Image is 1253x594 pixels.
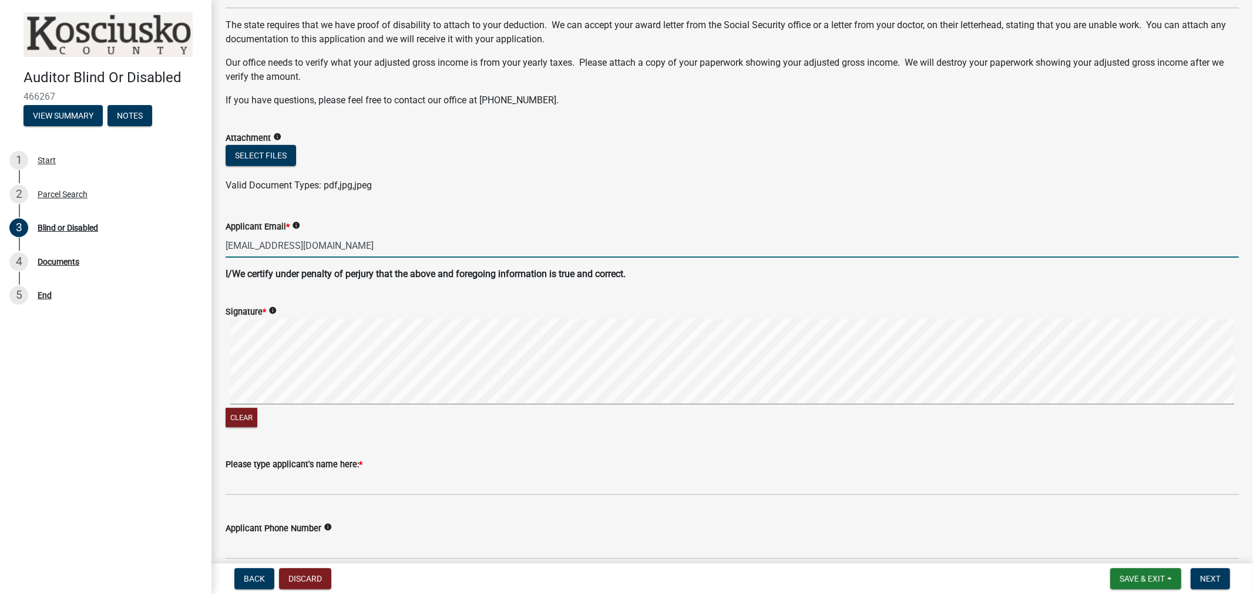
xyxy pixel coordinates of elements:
label: Applicant Email [226,223,290,231]
button: View Summary [23,105,103,126]
button: Discard [279,568,331,589]
p: Our office needs to verify what your adjusted gross income is from your yearly taxes. Please atta... [226,56,1239,84]
wm-modal-confirm: Summary [23,112,103,121]
span: Back [244,574,265,583]
div: 2 [9,185,28,204]
button: Save & Exit [1110,568,1181,589]
div: Documents [38,258,79,266]
button: Back [234,568,274,589]
wm-modal-confirm: Notes [108,112,152,121]
label: Attachment [226,134,271,143]
img: Kosciusko County, Indiana [23,12,193,57]
div: Parcel Search [38,190,88,198]
strong: I/We certify under penalty of perjury that the above and foregoing information is true and correct. [226,268,626,279]
i: info [292,221,300,230]
span: Save & Exit [1120,574,1165,583]
h4: Auditor Blind Or Disabled [23,69,202,86]
div: 3 [9,218,28,237]
button: Notes [108,105,152,126]
div: 1 [9,151,28,170]
i: info [324,523,332,531]
label: Signature [226,308,266,316]
span: Valid Document Types: pdf,jpg,jpeg [226,180,372,191]
div: 5 [9,286,28,305]
div: End [38,291,52,299]
button: Clear [226,408,257,427]
label: Applicant Phone Number [226,525,321,533]
p: The state requires that we have proof of disability to attach to your deduction. We can accept yo... [226,18,1239,46]
button: Next [1191,568,1230,589]
label: Please type applicant's name here: [226,461,362,469]
div: Blind or Disabled [38,224,98,232]
div: 4 [9,252,28,271]
p: If you have questions, please feel free to contact our office at [PHONE_NUMBER]. [226,93,1239,107]
button: Select files [226,145,296,166]
div: Start [38,156,56,164]
i: info [268,306,277,315]
span: Next [1200,574,1221,583]
span: 466267 [23,91,188,102]
i: info [273,133,281,141]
